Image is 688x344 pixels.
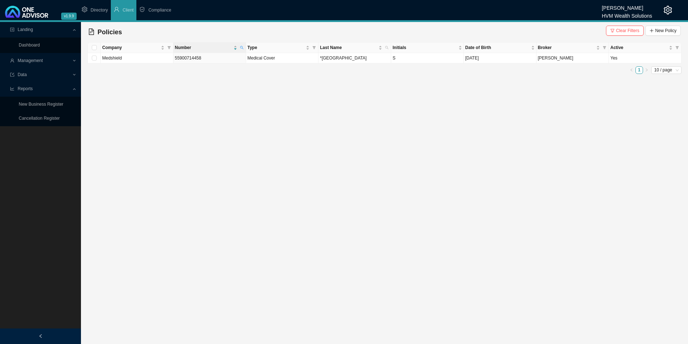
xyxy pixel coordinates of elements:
[167,46,171,49] span: filter
[602,2,652,10] div: [PERSON_NAME]
[10,72,14,77] span: import
[18,27,33,32] span: Landing
[391,53,464,63] td: S
[610,28,615,33] span: filter
[88,28,95,35] span: file-text
[19,43,40,48] a: Dashboard
[603,46,606,49] span: filter
[602,10,652,18] div: HVM Wealth Solutions
[384,43,390,53] span: search
[654,67,679,74] span: 10 / page
[636,67,643,74] a: 1
[465,44,530,51] span: Date of Birth
[385,46,389,49] span: search
[609,53,682,63] td: Yes
[91,8,108,13] span: Directory
[464,43,537,53] th: Date of Birth
[630,68,633,72] span: left
[248,56,275,61] span: Medical Cover
[148,8,171,13] span: Compliance
[102,44,159,51] span: Company
[601,43,608,53] span: filter
[19,102,63,107] a: New Business Register
[318,53,391,63] td: *[GEOGRAPHIC_DATA]
[537,43,609,53] th: Broker
[645,26,681,36] button: New Policy
[10,87,14,91] span: line-chart
[10,27,14,32] span: profile
[664,6,672,14] span: setting
[98,28,122,36] span: Policies
[248,44,305,51] span: Type
[114,6,119,12] span: user
[311,43,317,53] span: filter
[19,116,60,121] a: Cancellation Register
[139,6,145,12] span: safety
[10,58,14,63] span: user
[538,44,595,51] span: Broker
[61,13,77,20] span: v1.9.9
[102,56,122,61] span: Medshield
[39,334,43,338] span: left
[674,43,680,53] span: filter
[643,66,651,74] button: right
[616,27,639,34] span: Clear Filters
[101,43,173,53] th: Company
[123,8,134,13] span: Client
[609,43,682,53] th: Active
[628,66,635,74] button: left
[18,58,43,63] span: Management
[675,46,679,49] span: filter
[649,28,654,33] span: plus
[610,44,667,51] span: Active
[651,66,682,74] div: Page Size
[628,66,635,74] li: Previous Page
[538,56,574,61] span: [PERSON_NAME]
[18,86,33,91] span: Reports
[246,43,319,53] th: Type
[645,68,648,72] span: right
[635,66,643,74] li: 1
[82,6,87,12] span: setting
[655,27,676,34] span: New Policy
[320,44,377,51] span: Last Name
[391,43,464,53] th: Initials
[175,44,232,51] span: Number
[606,26,644,36] button: Clear Filters
[312,46,316,49] span: filter
[18,72,27,77] span: Data
[175,56,201,61] span: 55900714458
[166,43,172,53] span: filter
[318,43,391,53] th: Last Name
[393,44,457,51] span: Initials
[239,43,245,53] span: search
[643,66,651,74] li: Next Page
[5,6,48,18] img: 2df55531c6924b55f21c4cf5d4484680-logo-light.svg
[464,53,537,63] td: [DATE]
[240,46,244,49] span: search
